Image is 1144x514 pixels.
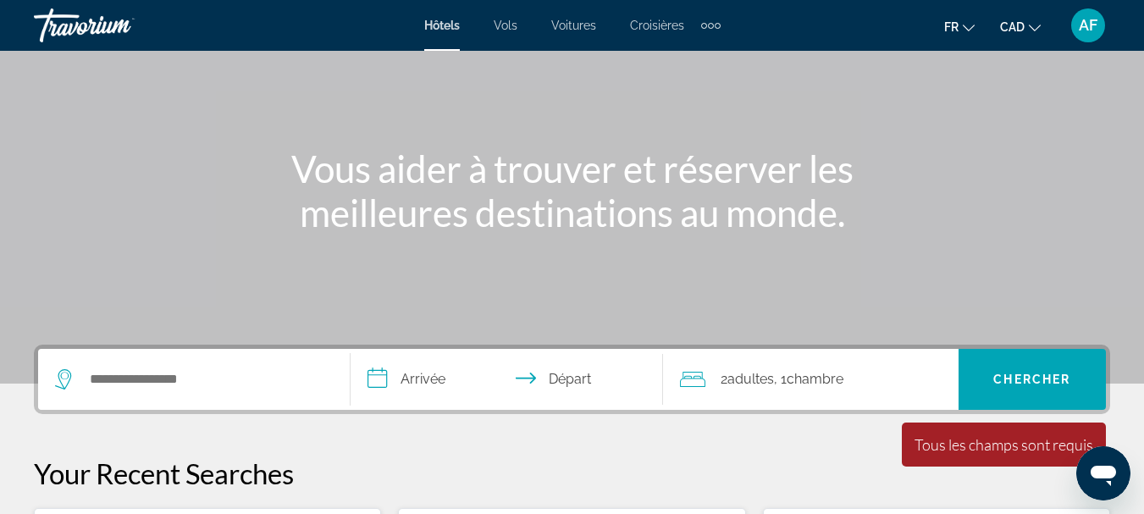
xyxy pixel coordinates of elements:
[663,349,959,410] button: Travelers: 2 adults, 0 children
[1079,17,1097,34] span: AF
[1066,8,1110,43] button: User Menu
[721,368,774,391] span: 2
[551,19,596,32] a: Voitures
[351,349,663,410] button: Select check in and out date
[494,19,517,32] a: Vols
[701,12,721,39] button: Extra navigation items
[787,371,843,387] span: Chambre
[1000,14,1041,39] button: Change currency
[959,349,1106,410] button: Search
[1076,446,1130,500] iframe: Bouton de lancement de la fenêtre de messagerie
[944,14,975,39] button: Change language
[630,19,684,32] a: Croisières
[34,3,203,47] a: Travorium
[993,373,1070,386] span: Chercher
[38,349,1106,410] div: Search widget
[255,146,890,235] h1: Vous aider à trouver et réserver les meilleures destinations au monde.
[727,371,774,387] span: Adultes
[34,456,1110,490] p: Your Recent Searches
[944,20,959,34] span: fr
[1000,20,1025,34] span: CAD
[424,19,460,32] a: Hôtels
[88,367,324,392] input: Search hotel destination
[915,435,1093,454] div: Tous les champs sont requis
[774,368,843,391] span: , 1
